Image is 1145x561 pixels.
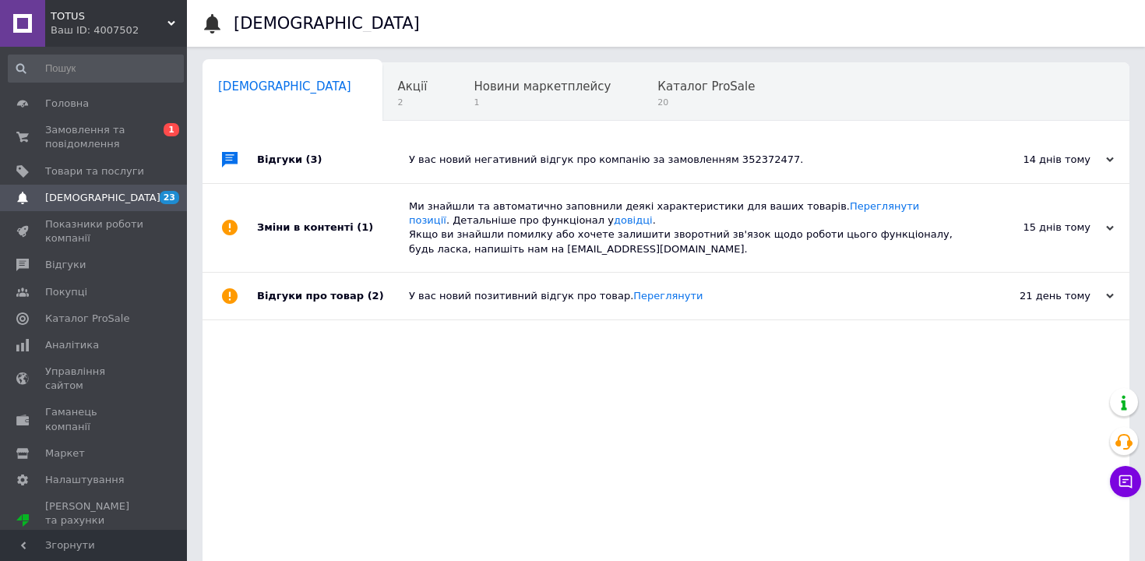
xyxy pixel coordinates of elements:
span: (1) [357,221,373,233]
span: Маркет [45,446,85,460]
span: [DEMOGRAPHIC_DATA] [218,79,351,93]
span: Каталог ProSale [657,79,755,93]
span: Показники роботи компанії [45,217,144,245]
span: Покупці [45,285,87,299]
span: TOTUS [51,9,167,23]
div: У вас новий позитивний відгук про товар. [409,289,958,303]
div: Ми знайшли та автоматично заповнили деякі характеристики для ваших товарів. . Детальніше про функ... [409,199,958,256]
span: (2) [368,290,384,302]
h1: [DEMOGRAPHIC_DATA] [234,14,420,33]
div: 14 днів тому [958,153,1114,167]
div: 21 день тому [958,289,1114,303]
div: У вас новий негативний відгук про компанію за замовленням 352372477. [409,153,958,167]
a: довідці [614,214,653,226]
span: Акції [398,79,428,93]
span: Аналітика [45,338,99,352]
span: [DEMOGRAPHIC_DATA] [45,191,160,205]
span: Гаманець компанії [45,405,144,433]
span: 1 [164,123,179,136]
span: 2 [398,97,428,108]
div: Ваш ID: 4007502 [51,23,187,37]
div: 15 днів тому [958,221,1114,235]
span: Головна [45,97,89,111]
a: Переглянути [633,290,703,302]
span: [PERSON_NAME] та рахунки [45,499,144,542]
span: 20 [657,97,755,108]
div: Prom мікс 1 000 [45,528,144,542]
div: Відгуки [257,136,409,183]
div: Зміни в контенті [257,184,409,272]
span: Замовлення та повідомлення [45,123,144,151]
span: 23 [160,191,179,204]
span: Налаштування [45,473,125,487]
button: Чат з покупцем [1110,466,1141,497]
span: Каталог ProSale [45,312,129,326]
div: Відгуки про товар [257,273,409,319]
span: Товари та послуги [45,164,144,178]
span: Новини маркетплейсу [474,79,611,93]
input: Пошук [8,55,184,83]
span: Відгуки [45,258,86,272]
span: Управління сайтом [45,365,144,393]
span: 1 [474,97,611,108]
span: (3) [306,153,322,165]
